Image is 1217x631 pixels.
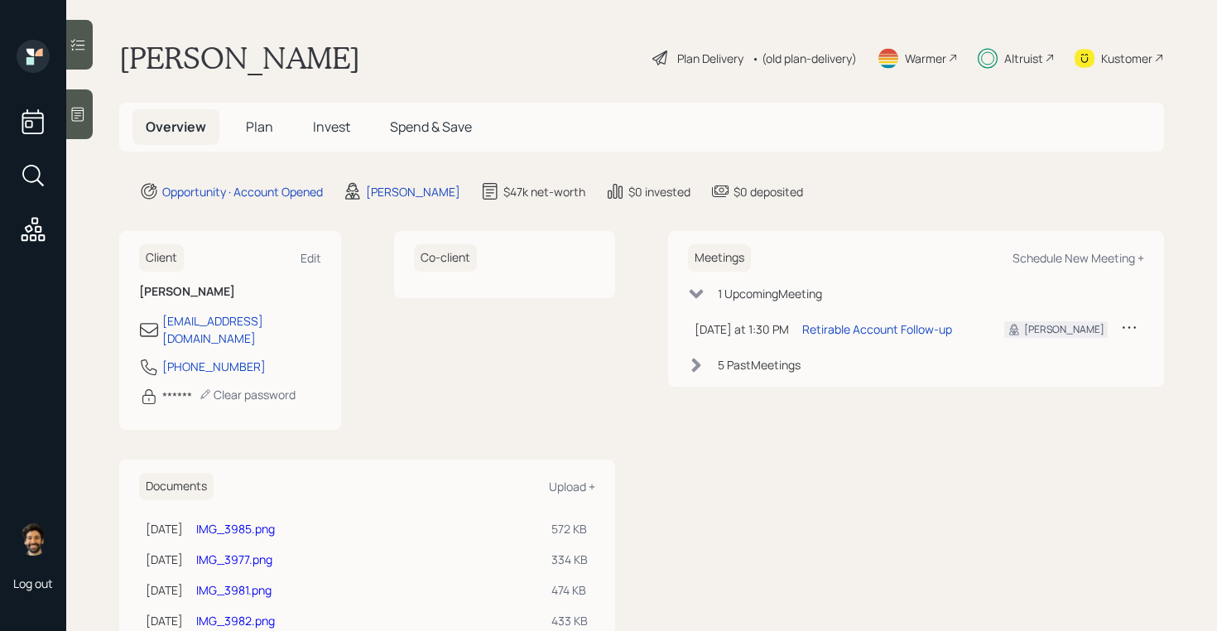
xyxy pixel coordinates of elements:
span: Overview [146,118,206,136]
div: [DATE] [146,551,183,568]
h6: Client [139,244,184,272]
div: 5 Past Meeting s [718,356,801,373]
a: IMG_3982.png [196,613,275,629]
div: Warmer [905,50,946,67]
div: Schedule New Meeting + [1013,250,1144,266]
div: 474 KB [551,581,589,599]
h6: Co-client [414,244,477,272]
div: [PERSON_NAME] [366,183,460,200]
div: 572 KB [551,520,589,537]
div: Log out [13,576,53,591]
div: 1 Upcoming Meeting [718,285,822,302]
div: $0 invested [628,183,690,200]
div: • (old plan-delivery) [752,50,857,67]
div: Retirable Account Follow-up [802,320,952,338]
span: Invest [313,118,350,136]
a: IMG_3981.png [196,582,272,598]
span: Spend & Save [390,118,472,136]
div: Altruist [1004,50,1043,67]
div: [DATE] [146,612,183,629]
div: Kustomer [1101,50,1152,67]
h6: Documents [139,473,214,500]
h6: Meetings [688,244,751,272]
div: 334 KB [551,551,589,568]
div: $0 deposited [734,183,803,200]
div: [PERSON_NAME] [1024,322,1104,337]
div: Plan Delivery [677,50,743,67]
div: $47k net-worth [503,183,585,200]
div: 433 KB [551,612,589,629]
h6: [PERSON_NAME] [139,285,321,299]
div: [DATE] [146,581,183,599]
div: Clear password [199,387,296,402]
div: Opportunity · Account Opened [162,183,323,200]
a: IMG_3977.png [196,552,272,567]
div: Edit [301,250,321,266]
img: eric-schwartz-headshot.png [17,523,50,556]
a: IMG_3985.png [196,521,275,537]
div: [PHONE_NUMBER] [162,358,266,375]
div: Upload + [549,479,595,494]
div: [DATE] [146,520,183,537]
div: [EMAIL_ADDRESS][DOMAIN_NAME] [162,312,321,347]
h1: [PERSON_NAME] [119,40,360,76]
span: Plan [246,118,273,136]
div: [DATE] at 1:30 PM [695,320,789,338]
